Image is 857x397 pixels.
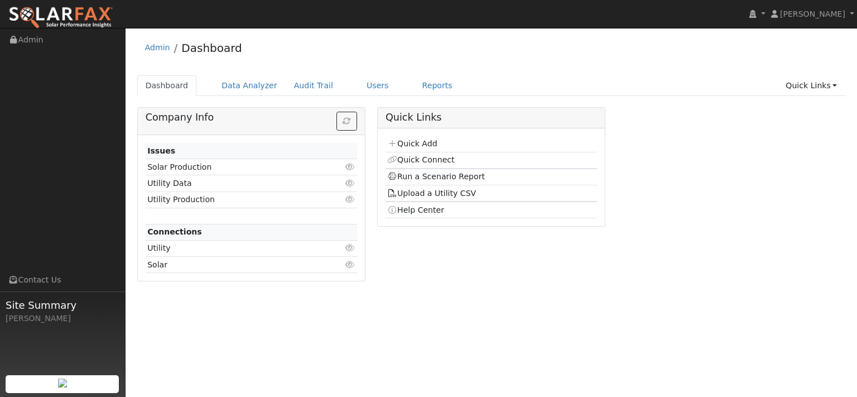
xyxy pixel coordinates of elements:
[58,379,67,388] img: retrieve
[213,75,286,96] a: Data Analyzer
[345,179,355,187] i: Click to view
[146,240,323,256] td: Utility
[137,75,197,96] a: Dashboard
[146,257,323,273] td: Solar
[777,75,845,96] a: Quick Links
[386,112,597,123] h5: Quick Links
[147,146,175,155] strong: Issues
[181,41,242,55] a: Dashboard
[8,6,113,30] img: SolarFax
[6,313,119,324] div: [PERSON_NAME]
[387,189,476,198] a: Upload a Utility CSV
[345,261,355,269] i: Click to view
[358,75,397,96] a: Users
[6,298,119,313] span: Site Summary
[780,9,845,18] span: [PERSON_NAME]
[387,205,444,214] a: Help Center
[414,75,461,96] a: Reports
[345,195,355,203] i: Click to view
[146,192,323,208] td: Utility Production
[345,163,355,171] i: Click to view
[387,172,485,181] a: Run a Scenario Report
[146,175,323,192] td: Utility Data
[387,155,454,164] a: Quick Connect
[147,227,202,236] strong: Connections
[146,112,357,123] h5: Company Info
[146,159,323,175] td: Solar Production
[286,75,341,96] a: Audit Trail
[145,43,170,52] a: Admin
[345,244,355,252] i: Click to view
[387,139,437,148] a: Quick Add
